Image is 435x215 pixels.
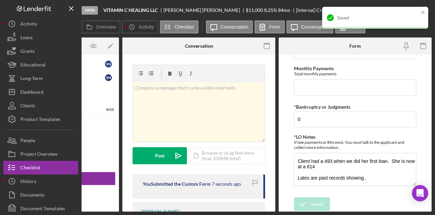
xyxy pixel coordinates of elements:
[122,20,158,33] button: Activity
[294,71,416,76] div: Total monthly payments
[20,58,46,73] div: Educational
[3,58,78,72] button: Educational
[3,161,78,174] button: Checklist
[163,7,246,13] div: [PERSON_NAME] [PERSON_NAME]
[421,10,425,16] button: close
[349,43,361,49] div: Form
[82,20,120,33] button: Overview
[294,140,416,150] div: If late payments or BKs exist. You must talk to the applicant and collect more information.
[294,197,330,211] button: Saved
[105,61,112,67] div: S N
[3,31,78,44] button: Loans
[96,24,116,30] label: Overview
[278,7,290,13] div: 84 mo
[20,72,43,87] div: Long-Term
[175,24,194,30] label: Checklist
[294,65,334,71] label: Monthly Payments
[3,134,78,147] button: People
[255,20,285,33] button: Form
[160,20,198,33] button: Checklist
[133,147,187,164] button: Post
[294,153,416,186] textarea: Client had a 493 when we did her first loan. She is now at a 614 Lates are past records showing .
[20,174,36,190] div: History
[246,7,263,13] span: $11,000
[311,197,323,211] div: Saved
[3,99,78,112] button: Clients
[383,3,416,17] div: Mark Complete
[212,181,241,187] time: 2025-10-08 23:42
[206,20,253,33] button: Conversation
[294,104,350,110] label: *Bankruptcy or Judgments
[185,43,213,49] div: Conversation
[3,44,78,58] button: Grants
[3,17,78,31] button: Activity
[141,209,179,214] div: [PERSON_NAME]
[3,112,78,126] button: Product Templates
[155,147,164,164] div: Post
[337,15,419,20] div: Saved
[20,147,57,163] div: Project Overview
[20,44,35,60] div: Grants
[143,181,211,187] div: You Submitted the Custom Form
[264,7,277,13] div: 8.25 %
[269,24,280,30] label: Form
[105,74,112,81] div: S N
[102,108,114,112] div: 0 / 13
[3,188,78,202] button: Documents
[377,3,432,17] button: Mark Complete
[20,31,33,46] div: Loans
[3,72,78,85] button: Long-Term
[82,6,98,15] div: Open
[20,188,45,203] div: Documents
[296,7,364,13] div: [Internal] Credit Report Analysis
[20,134,35,149] div: People
[3,85,78,99] button: Dashboard
[286,20,334,33] button: Conversation
[221,24,249,30] label: Conversation
[20,17,37,32] div: Activity
[20,161,40,176] div: Checklist
[139,24,154,30] label: Activity
[103,7,158,13] b: VITAMIN C HEALING LLC
[301,24,329,30] label: Conversation
[3,147,78,161] button: Project Overview
[294,134,315,140] label: *LO Notes
[20,99,35,114] div: Clients
[3,174,78,188] button: History
[20,85,43,101] div: Dashboard
[412,185,428,201] div: Open Intercom Messenger
[20,112,60,128] div: Product Templates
